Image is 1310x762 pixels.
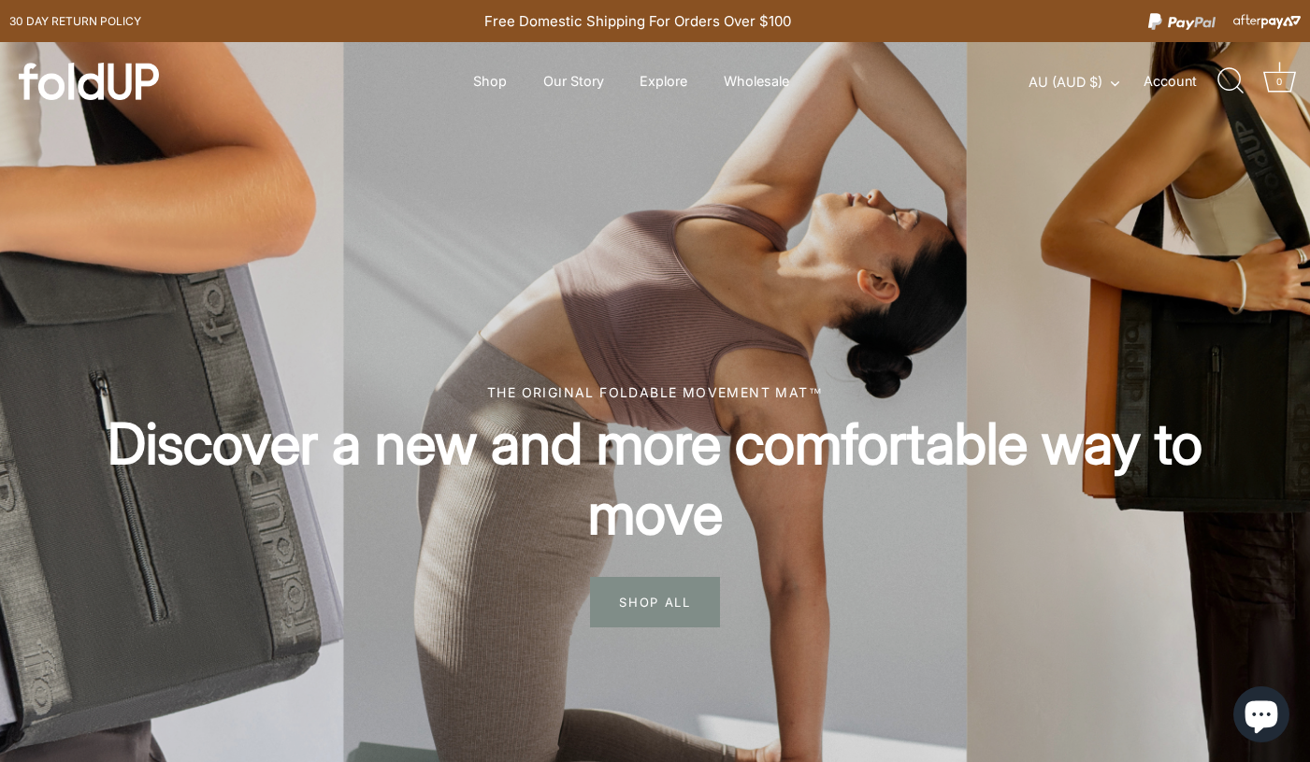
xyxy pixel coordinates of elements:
[526,64,620,99] a: Our Story
[65,409,1245,549] h2: Discover a new and more comfortable way to move
[590,577,720,627] span: SHOP ALL
[19,63,159,100] img: foldUP
[1270,72,1288,91] div: 0
[65,382,1245,402] div: The original foldable movement mat™
[427,64,835,99] div: Primary navigation
[1259,61,1300,102] a: Cart
[708,64,806,99] a: Wholesale
[19,63,252,100] a: foldUP
[1210,61,1251,102] a: Search
[1144,70,1216,93] a: Account
[9,10,141,33] a: 30 day Return policy
[1228,686,1295,747] inbox-online-store-chat: Shopify online store chat
[624,64,704,99] a: Explore
[457,64,524,99] a: Shop
[1029,74,1140,91] button: AU (AUD $)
